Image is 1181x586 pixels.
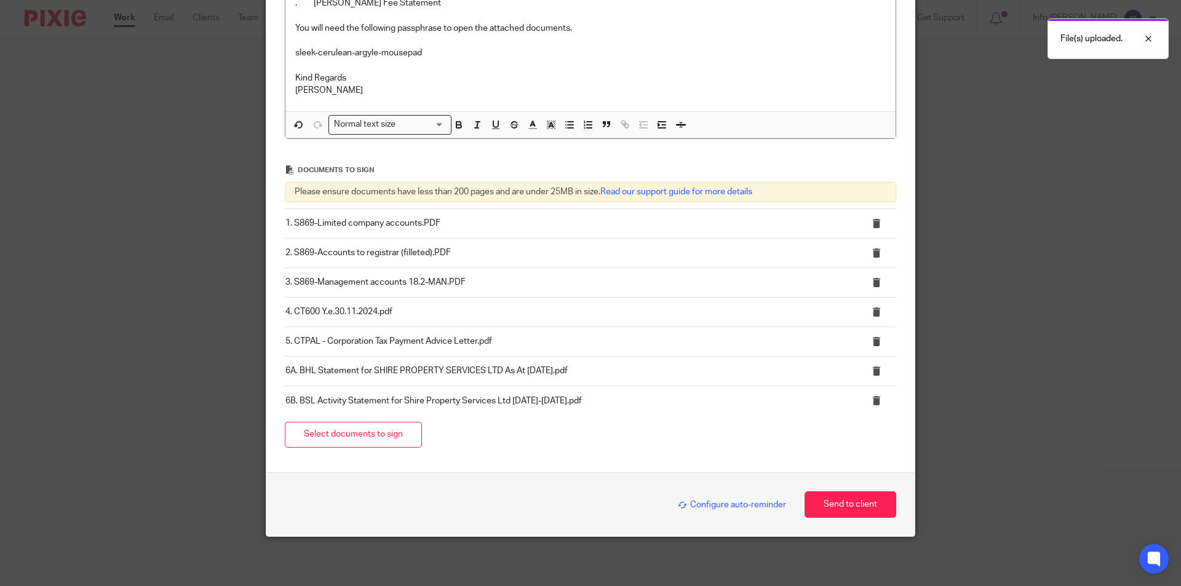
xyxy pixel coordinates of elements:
[295,22,886,34] p: You will need the following passphrase to open the attached documents.
[295,84,886,97] p: [PERSON_NAME]
[285,276,845,288] p: 3. S869-Management accounts 18.2-MAN.PDF
[285,182,896,202] div: Please ensure documents have less than 200 pages and are under 25MB in size.
[400,118,444,131] input: Search for option
[1060,33,1123,45] p: File(s) uploaded.
[285,395,845,407] p: 6B. BSL Activity Statement for Shire Property Services Ltd [DATE]-[DATE].pdf
[332,118,399,131] span: Normal text size
[285,335,845,347] p: 5. CTPAL - Corporation Tax Payment Advice Letter.pdf
[285,247,845,259] p: 2. S869-Accounts to registrar (filleted).PDF
[285,422,422,448] button: Select documents to sign
[285,365,845,377] p: 6A. BHL Statement for SHIRE PROPERTY SERVICES LTD As At [DATE].pdf
[805,491,896,518] button: Send to client
[600,188,752,196] a: Read our support guide for more details
[678,501,786,509] span: Configure auto-reminder
[328,115,451,134] div: Search for option
[285,217,845,229] p: 1. S869-Limited company accounts.PDF
[295,72,886,84] p: Kind Regards
[285,306,845,318] p: 4. CT600 Y.e.30.11.2024.pdf
[295,47,886,59] p: sleek-cerulean-argyle-mousepad
[298,167,374,173] span: Documents to sign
